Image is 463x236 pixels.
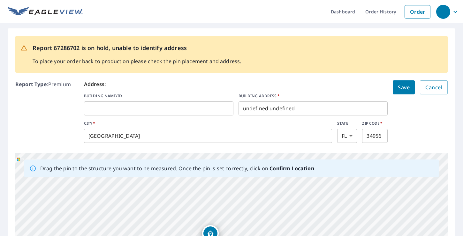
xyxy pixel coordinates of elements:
[362,121,388,126] label: ZIP CODE
[398,83,410,92] span: Save
[342,133,347,139] em: FL
[33,57,241,65] p: To place your order back to production please check the pin placement and address.
[84,121,332,126] label: CITY
[84,80,388,88] p: Address:
[15,81,47,88] b: Report Type
[33,44,241,52] p: Report 67286702 is on hold, unable to identify address
[8,7,83,17] img: EV Logo
[337,121,357,126] label: STATE
[337,129,357,143] div: FL
[405,5,430,18] a: Order
[84,93,233,99] label: BUILDING NAME/ID
[420,80,448,94] button: Cancel
[239,93,388,99] label: BUILDING ADDRESS
[15,80,71,143] p: : Premium
[393,80,415,94] button: Save
[425,83,442,92] span: Cancel
[40,165,314,172] p: Drag the pin to the structure you want to be measured. Once the pin is set correctly, click on
[269,165,314,172] b: Confirm Location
